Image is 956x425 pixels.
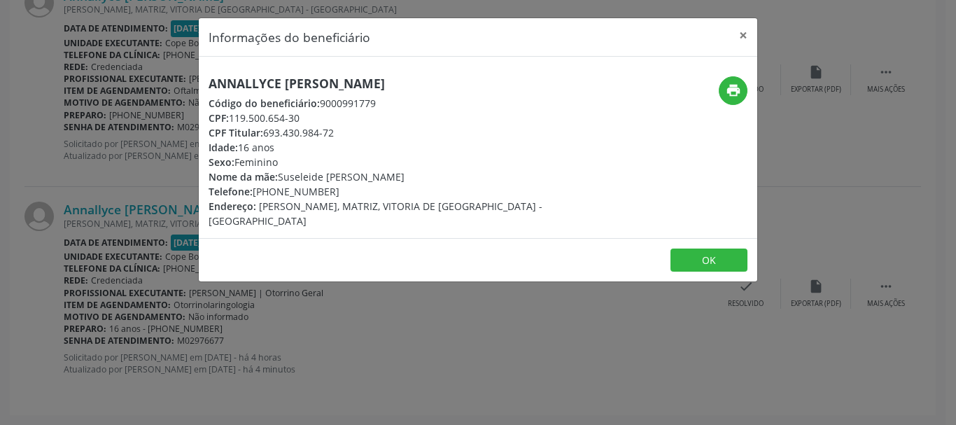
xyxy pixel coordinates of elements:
span: Endereço: [209,200,256,213]
h5: Informações do beneficiário [209,28,370,46]
div: 693.430.984-72 [209,125,561,140]
span: CPF: [209,111,229,125]
i: print [726,83,741,98]
div: Feminino [209,155,561,169]
div: Suseleide [PERSON_NAME] [209,169,561,184]
span: Idade: [209,141,238,154]
span: Telefone: [209,185,253,198]
button: Close [729,18,757,53]
span: Nome da mãe: [209,170,278,183]
div: 119.500.654-30 [209,111,561,125]
div: [PHONE_NUMBER] [209,184,561,199]
h5: Annallyce [PERSON_NAME] [209,76,561,91]
div: 16 anos [209,140,561,155]
span: Código do beneficiário: [209,97,320,110]
span: Sexo: [209,155,234,169]
button: print [719,76,747,105]
div: 9000991779 [209,96,561,111]
span: [PERSON_NAME], MATRIZ, VITORIA DE [GEOGRAPHIC_DATA] - [GEOGRAPHIC_DATA] [209,200,542,228]
span: CPF Titular: [209,126,263,139]
button: OK [670,249,747,272]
